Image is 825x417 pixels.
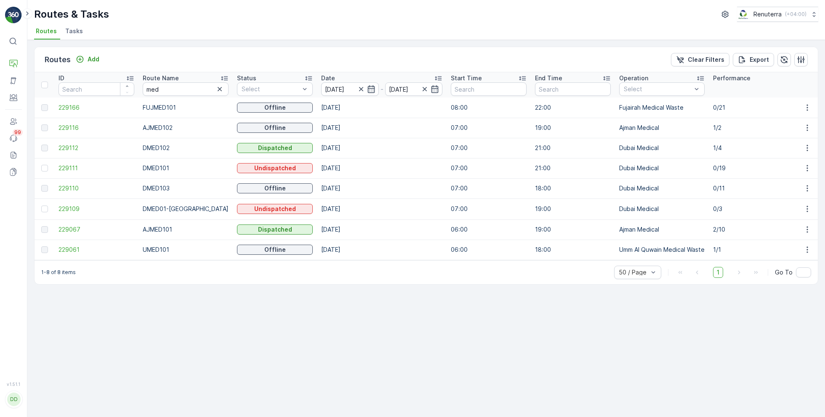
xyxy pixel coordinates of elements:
[317,138,447,158] td: [DATE]
[59,205,134,213] a: 229109
[713,124,789,132] p: 1/2
[143,124,229,132] p: AJMED102
[237,204,313,214] button: Undispatched
[619,184,705,193] p: Dubai Medical
[619,245,705,254] p: Umm Al Quwain Medical Waste
[713,164,789,172] p: 0/19
[713,267,723,278] span: 1
[59,124,134,132] span: 229116
[671,53,729,66] button: Clear Filters
[5,388,22,410] button: DD
[72,54,103,64] button: Add
[535,245,611,254] p: 18:00
[41,226,48,233] div: Toggle Row Selected
[619,225,705,234] p: Ajman Medical
[713,74,750,82] p: Performance
[451,124,527,132] p: 07:00
[317,158,447,178] td: [DATE]
[713,225,789,234] p: 2/10
[535,225,611,234] p: 19:00
[45,54,71,66] p: Routes
[237,74,256,82] p: Status
[143,144,229,152] p: DMED102
[41,206,48,212] div: Toggle Row Selected
[264,245,286,254] p: Offline
[317,240,447,260] td: [DATE]
[688,55,724,64] p: Clear Filters
[143,164,229,172] p: DMED101
[451,144,527,152] p: 07:00
[264,184,286,193] p: Offline
[143,74,179,82] p: Route Name
[619,205,705,213] p: Dubai Medical
[41,165,48,172] div: Toggle Row Selected
[451,184,527,193] p: 07:00
[41,124,48,131] div: Toggle Row Selected
[59,164,134,172] a: 229111
[5,382,22,387] span: v 1.51.1
[775,268,793,277] span: Go To
[254,164,296,172] p: Undispatched
[619,74,648,82] p: Operation
[14,129,21,136] p: 99
[258,144,292,152] p: Dispatched
[41,246,48,253] div: Toggle Row Selected
[258,225,292,234] p: Dispatched
[143,205,229,213] p: DMED01-[GEOGRAPHIC_DATA]
[624,85,692,93] p: Select
[451,103,527,112] p: 08:00
[381,84,383,94] p: -
[535,103,611,112] p: 22:00
[619,103,705,112] p: Fujairah Medical Waste
[451,245,527,254] p: 06:00
[237,103,313,113] button: Offline
[237,224,313,235] button: Dispatched
[143,82,229,96] input: Search
[237,163,313,173] button: Undispatched
[264,124,286,132] p: Offline
[237,183,313,193] button: Offline
[317,118,447,138] td: [DATE]
[59,103,134,112] span: 229166
[59,245,134,254] a: 229061
[59,184,134,193] a: 229110
[317,98,447,118] td: [DATE]
[41,269,76,276] p: 1-8 of 8 items
[143,245,229,254] p: UMED101
[535,82,611,96] input: Search
[143,225,229,234] p: AJMED101
[737,7,818,22] button: Renuterra(+04:00)
[713,144,789,152] p: 1/4
[143,184,229,193] p: DMED103
[451,82,527,96] input: Search
[317,198,447,219] td: [DATE]
[237,143,313,153] button: Dispatched
[5,130,22,147] a: 99
[713,184,789,193] p: 0/11
[753,10,782,18] p: Renuterra
[59,82,134,96] input: Search
[264,103,286,112] p: Offline
[733,53,774,66] button: Export
[254,205,296,213] p: Undispatched
[535,144,611,152] p: 21:00
[713,205,789,213] p: 0/3
[59,225,134,234] span: 229067
[451,205,527,213] p: 07:00
[59,144,134,152] a: 229112
[619,164,705,172] p: Dubai Medical
[36,27,57,35] span: Routes
[785,11,806,18] p: ( +04:00 )
[237,123,313,133] button: Offline
[535,124,611,132] p: 19:00
[143,103,229,112] p: FUJMED101
[321,74,335,82] p: Date
[317,178,447,198] td: [DATE]
[535,74,562,82] p: End Time
[535,184,611,193] p: 18:00
[619,144,705,152] p: Dubai Medical
[88,55,99,63] p: Add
